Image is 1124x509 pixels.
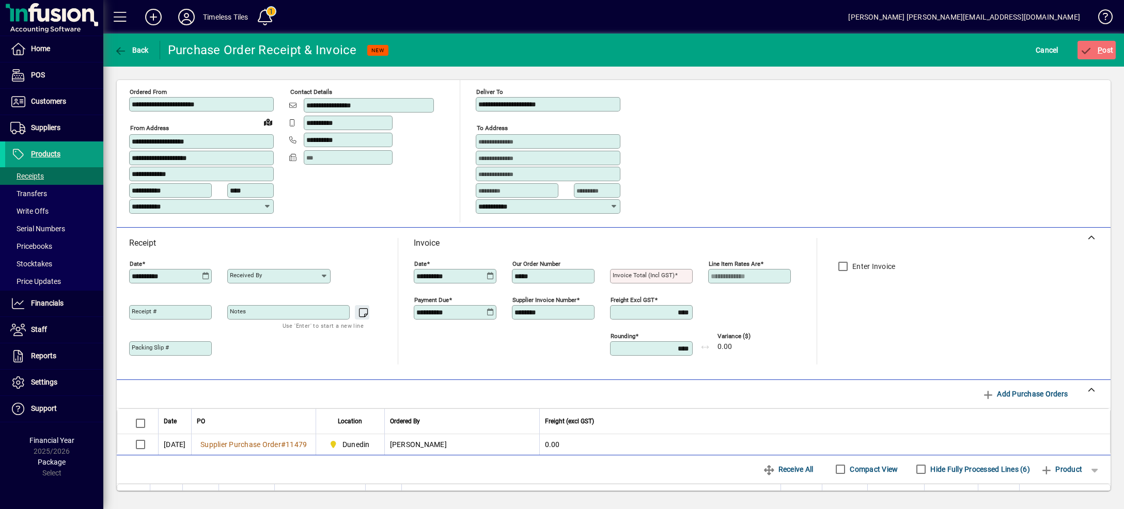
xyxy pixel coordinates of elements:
[132,308,157,315] mat-label: Receipt #
[611,296,654,304] mat-label: Freight excl GST
[10,189,47,198] span: Transfers
[709,260,760,267] mat-label: Line item rates are
[5,317,103,343] a: Staff
[5,167,103,185] a: Receipts
[31,44,50,53] span: Home
[164,416,186,427] div: Date
[5,89,103,115] a: Customers
[759,460,817,479] button: Receive All
[10,225,65,233] span: Serial Numbers
[197,416,205,427] span: PO
[10,242,52,250] span: Pricebooks
[371,490,384,501] span: PO #
[828,490,862,501] span: Outstanding
[224,490,237,501] span: Item
[850,261,895,272] label: Enter Invoice
[168,42,357,58] div: Purchase Order Receipt & Invoice
[414,260,427,267] mat-label: Date
[31,150,60,158] span: Products
[5,255,103,273] a: Stocktakes
[31,378,57,386] span: Settings
[790,490,817,501] span: Receiving
[130,88,167,96] mat-label: Ordered from
[31,299,64,307] span: Financials
[342,439,370,450] span: Dunedin
[763,461,813,478] span: Receive All
[611,332,635,340] mat-label: Rounding
[5,185,103,202] a: Transfers
[928,464,1030,474] label: Hide Fully Processed Lines (6)
[197,439,310,450] a: Supplier Purchase Order#11479
[5,370,103,395] a: Settings
[31,71,45,79] span: POS
[978,385,1072,403] button: Add Purchase Orders
[982,386,1068,402] span: Add Purchase Orders
[31,325,47,333] span: Staff
[114,46,149,54] span: Back
[384,434,539,455] td: [PERSON_NAME]
[613,272,675,279] mat-label: Invoice Total (incl GST)
[10,277,61,285] span: Price Updates
[338,416,362,427] span: Location
[5,62,103,88] a: POS
[31,404,57,412] span: Support
[5,115,103,141] a: Suppliers
[29,436,74,444] span: Financial Year
[407,490,439,501] span: Description
[848,464,898,474] label: Compact View
[545,416,594,427] span: Freight (excl GST)
[203,9,248,25] div: Timeless Tiles
[197,416,310,427] div: PO
[5,343,103,369] a: Reports
[1040,461,1082,478] span: Product
[414,296,449,304] mat-label: Payment due
[476,88,503,96] mat-label: Deliver To
[942,490,973,501] span: Discount %
[10,172,44,180] span: Receipts
[1098,46,1102,54] span: P
[539,434,1111,455] td: 0.00
[164,416,177,427] span: Date
[545,416,1098,427] div: Freight (excl GST)
[512,296,576,304] mat-label: Supplier invoice number
[1036,42,1058,58] span: Cancel
[371,47,384,54] span: NEW
[984,490,1009,501] span: GST Rate
[10,207,49,215] span: Write Offs
[5,36,103,62] a: Home
[137,8,170,26] button: Add
[260,114,276,130] a: View on map
[283,320,364,331] mat-hint: Use 'Enter' to start a new line
[888,490,919,501] span: Unit Cost $
[390,416,534,427] div: Ordered By
[848,9,1080,25] div: [PERSON_NAME] [PERSON_NAME][EMAIL_ADDRESS][DOMAIN_NAME]
[188,490,206,501] span: Status
[717,343,732,351] span: 0.00
[200,440,281,449] span: Supplier Purchase Order
[132,344,169,351] mat-label: Packing Slip #
[1080,46,1114,54] span: ost
[1073,490,1097,501] span: Extend $
[38,458,66,466] span: Package
[130,260,142,267] mat-label: Date
[281,440,286,449] span: #
[5,220,103,237] a: Serial Numbers
[5,291,103,316] a: Financials
[5,273,103,290] a: Price Updates
[31,352,56,360] span: Reports
[170,8,203,26] button: Profile
[5,396,103,422] a: Support
[1035,460,1087,479] button: Product
[717,333,779,340] span: Variance ($)
[326,438,373,451] span: Dunedin
[158,434,191,455] td: [DATE]
[390,416,420,427] span: Ordered By
[5,237,103,255] a: Pricebooks
[31,97,66,105] span: Customers
[112,41,151,59] button: Back
[1078,41,1116,59] button: Post
[512,260,560,267] mat-label: Our order number
[286,440,307,449] span: 11479
[1090,2,1111,36] a: Knowledge Base
[31,123,60,132] span: Suppliers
